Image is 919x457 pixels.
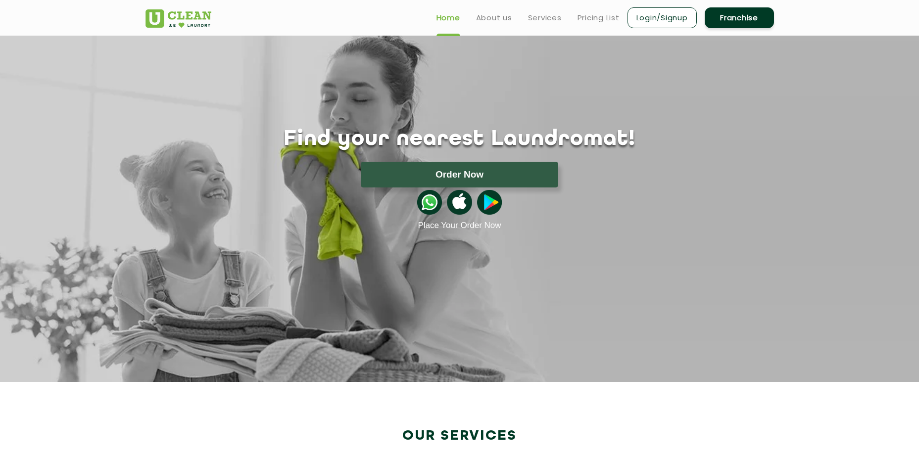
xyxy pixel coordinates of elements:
button: Order Now [361,162,558,187]
a: Home [436,12,460,24]
h1: Find your nearest Laundromat! [138,127,781,152]
img: UClean Laundry and Dry Cleaning [145,9,211,28]
img: apple-icon.png [447,190,472,215]
a: Franchise [705,7,774,28]
a: Services [528,12,562,24]
img: whatsappicon.png [417,190,442,215]
a: About us [476,12,512,24]
a: Place Your Order Now [418,221,501,230]
a: Pricing List [578,12,620,24]
img: playstoreicon.png [477,190,502,215]
a: Login/Signup [628,7,697,28]
h2: Our Services [145,428,774,444]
